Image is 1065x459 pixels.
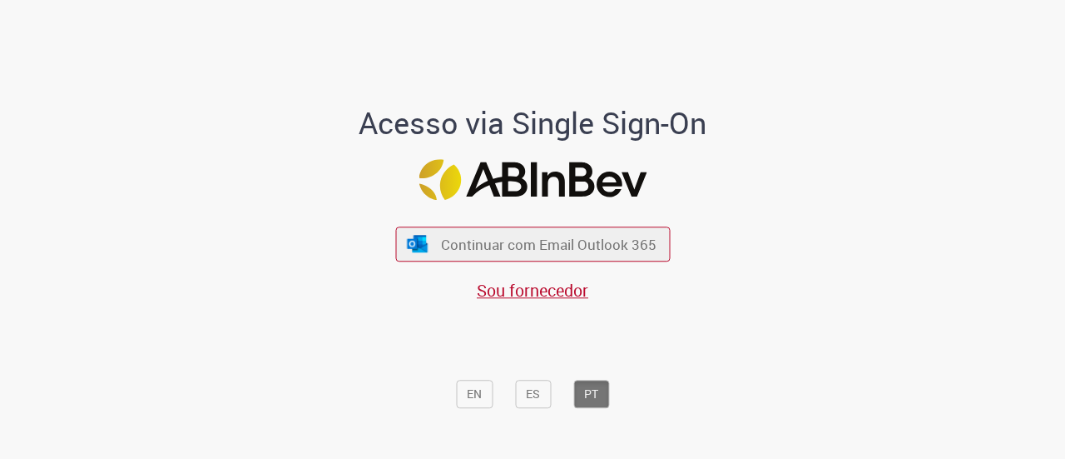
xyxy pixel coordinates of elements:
button: ícone Azure/Microsoft 360 Continuar com Email Outlook 365 [395,227,670,262]
button: ES [515,380,551,408]
button: EN [456,380,493,408]
h1: Acesso via Single Sign-On [302,107,764,140]
img: Logo ABInBev [419,159,646,200]
span: Continuar com Email Outlook 365 [441,235,656,254]
button: PT [573,380,609,408]
img: ícone Azure/Microsoft 360 [406,235,429,252]
a: Sou fornecedor [477,279,588,302]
